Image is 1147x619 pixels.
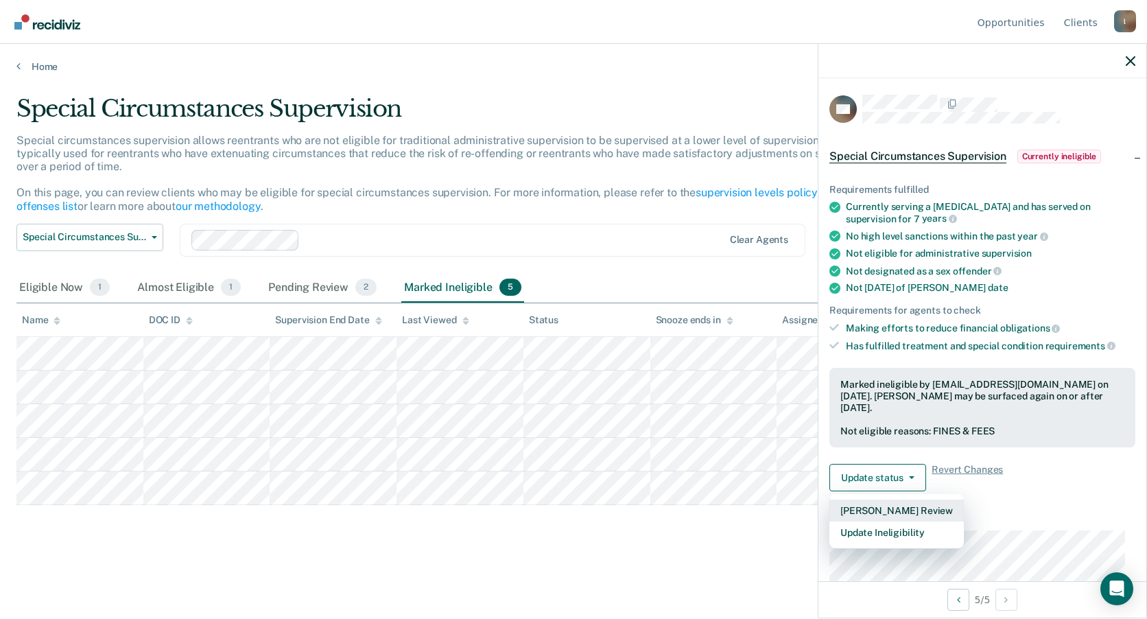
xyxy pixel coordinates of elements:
[499,279,521,296] span: 5
[846,230,1135,242] div: No high level sanctions within the past
[176,200,261,213] a: our methodology
[829,464,926,491] button: Update status
[16,95,877,134] div: Special Circumstances Supervision
[982,248,1032,259] span: supervision
[846,282,1135,294] div: Not [DATE] of [PERSON_NAME]
[846,248,1135,259] div: Not eligible for administrative
[149,314,193,326] div: DOC ID
[1045,340,1115,351] span: requirements
[953,266,1002,277] span: offender
[16,134,871,213] p: Special circumstances supervision allows reentrants who are not eligible for traditional administ...
[932,464,1003,491] span: Revert Changes
[90,279,110,296] span: 1
[134,273,244,303] div: Almost Eligible
[1114,10,1136,32] div: l
[840,425,1124,437] div: Not eligible reasons: FINES & FEES
[16,186,871,212] a: violent offenses list
[402,314,469,326] div: Last Viewed
[529,314,558,326] div: Status
[1100,572,1133,605] div: Open Intercom Messenger
[829,150,1006,163] span: Special Circumstances Supervision
[1000,323,1060,334] span: obligations
[1114,10,1136,32] button: Profile dropdown button
[947,589,969,611] button: Previous Opportunity
[829,522,964,544] button: Update Ineligibility
[16,273,113,303] div: Eligible Now
[23,231,146,243] span: Special Circumstances Supervision
[221,279,241,296] span: 1
[818,135,1146,178] div: Special Circumstances SupervisionCurrently ineligible
[846,322,1135,334] div: Making efforts to reduce financial
[355,279,377,296] span: 2
[829,184,1135,196] div: Requirements fulfilled
[656,314,733,326] div: Snooze ends in
[829,500,964,522] button: [PERSON_NAME] Review
[265,273,379,303] div: Pending Review
[829,494,964,549] div: Dropdown Menu
[1017,150,1102,163] span: Currently ineligible
[922,213,957,224] span: years
[995,589,1017,611] button: Next Opportunity
[846,265,1135,277] div: Not designated as a sex
[16,60,1131,73] a: Home
[730,234,788,246] div: Clear agents
[275,314,381,326] div: Supervision End Date
[829,513,1135,525] dt: Supervision
[696,186,818,199] a: supervision levels policy
[846,340,1135,352] div: Has fulfilled treatment and special condition
[22,314,60,326] div: Name
[14,14,80,30] img: Recidiviz
[782,314,847,326] div: Assigned to
[988,282,1008,293] span: date
[829,305,1135,316] div: Requirements for agents to check
[818,581,1146,618] div: 5 / 5
[401,273,524,303] div: Marked Ineligible
[840,379,1124,413] div: Marked ineligible by [EMAIL_ADDRESS][DOMAIN_NAME] on [DATE]. [PERSON_NAME] may be surfaced again ...
[1017,231,1048,242] span: year
[846,201,1135,224] div: Currently serving a [MEDICAL_DATA] and has served on supervision for 7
